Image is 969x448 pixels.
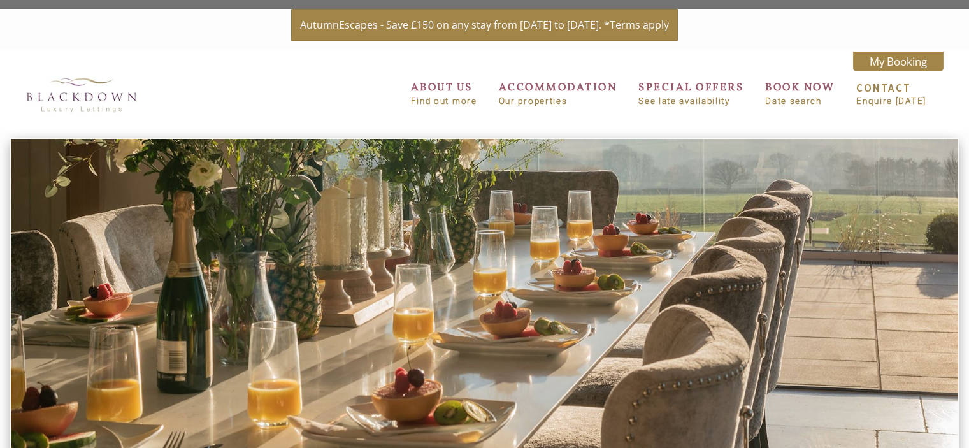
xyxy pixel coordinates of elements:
[291,9,678,41] a: AutumnEscapes - Save £150 on any stay from [DATE] to [DATE]. *Terms apply
[499,80,617,106] a: ACCOMMODATIONOur properties
[856,81,926,106] a: CONTACTEnquire [DATE]
[853,52,944,71] a: My Booking
[765,96,835,106] small: Date search
[411,80,477,106] a: ABOUT USFind out more
[638,80,743,106] a: SPECIAL OFFERSSee late availability
[18,70,145,119] img: Blackdown Luxury Lettings
[499,96,617,106] small: Our properties
[765,80,835,106] a: BOOK NOWDate search
[856,96,926,106] small: Enquire [DATE]
[411,96,477,106] small: Find out more
[638,96,743,106] small: See late availability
